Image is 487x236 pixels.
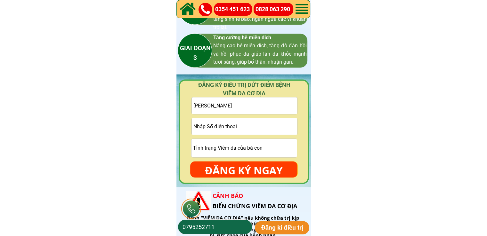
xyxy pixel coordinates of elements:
[163,43,227,63] h3: GIAI ĐOẠN 3
[213,191,308,211] h2: BIẾN CHỨNG VIÊM DA CƠ ĐỊA
[213,43,307,65] span: Nâng cao hệ miễn dịch, tăng độ đàn hồi và hồi phục da giúp làn da khỏe mạnh tươi sáng, giúp bổ th...
[213,34,307,66] h3: Tăng cường hệ miễn dịch
[215,5,253,14] a: 0354 451 623
[213,192,243,200] span: CẢNH BÁO
[255,221,310,234] p: Đăng kí điều trị
[190,161,297,180] p: ĐĂNG KÝ NGAY
[192,118,297,135] input: Vui lòng nhập ĐÚNG SỐ ĐIỆN THOẠI
[181,220,249,234] input: Số điện thoại
[256,5,294,14] a: 0828 063 290
[191,139,297,157] input: Tình trạng Viêm da của bà con
[192,97,297,114] input: Họ và tên
[189,81,300,97] h4: ĐĂNG KÝ ĐIỀU TRỊ DỨT ĐIỂM BỆNH VIÊM DA CƠ ĐỊA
